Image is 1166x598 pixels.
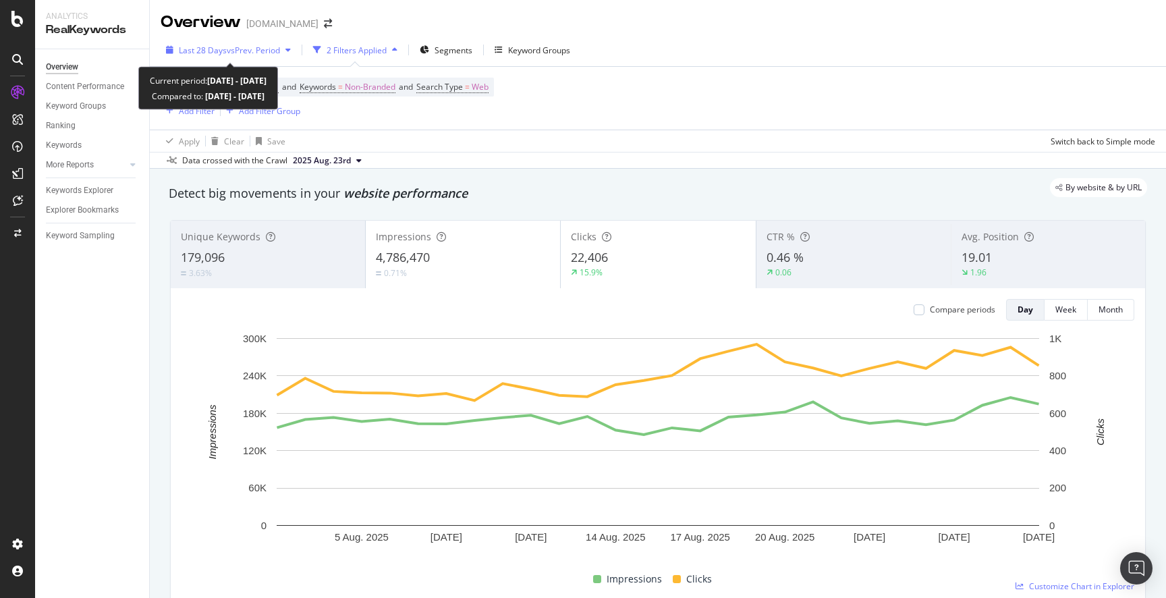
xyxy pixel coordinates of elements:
[221,103,300,119] button: Add Filter Group
[179,105,215,117] div: Add Filter
[686,571,712,587] span: Clicks
[243,370,267,381] text: 240K
[1049,520,1055,531] text: 0
[580,267,603,278] div: 15.9%
[243,445,267,456] text: 120K
[203,90,265,102] b: [DATE] - [DATE]
[250,130,285,152] button: Save
[1065,184,1142,192] span: By website & by URL
[46,184,113,198] div: Keywords Explorer
[46,229,140,243] a: Keyword Sampling
[938,531,970,543] text: [DATE]
[1099,304,1123,315] div: Month
[767,249,804,265] span: 0.46 %
[267,136,285,147] div: Save
[376,230,431,243] span: Impressions
[161,130,200,152] button: Apply
[508,45,570,56] div: Keyword Groups
[161,11,241,34] div: Overview
[46,229,115,243] div: Keyword Sampling
[224,136,244,147] div: Clear
[327,45,387,56] div: 2 Filters Applied
[181,230,260,243] span: Unique Keywords
[1051,136,1155,147] div: Switch back to Simple mode
[182,331,1134,566] svg: A chart.
[248,482,267,493] text: 60K
[384,267,407,279] div: 0.71%
[46,80,124,94] div: Content Performance
[1045,299,1088,321] button: Week
[293,155,351,167] span: 2025 Aug. 23rd
[1006,299,1045,321] button: Day
[46,99,106,113] div: Keyword Groups
[854,531,885,543] text: [DATE]
[46,60,78,74] div: Overview
[206,404,218,459] text: Impressions
[962,230,1019,243] span: Avg. Position
[287,153,367,169] button: 2025 Aug. 23rd
[962,249,992,265] span: 19.01
[161,103,215,119] button: Add Filter
[376,249,430,265] span: 4,786,470
[161,39,296,61] button: Last 28 DaysvsPrev. Period
[179,45,227,56] span: Last 28 Days
[335,531,389,543] text: 5 Aug. 2025
[46,22,138,38] div: RealKeywords
[1120,552,1153,585] div: Open Intercom Messenger
[345,78,395,97] span: Non-Branded
[243,333,267,344] text: 300K
[181,271,186,275] img: Equal
[755,531,814,543] text: 20 Aug. 2025
[300,81,336,92] span: Keywords
[46,119,76,133] div: Ranking
[489,39,576,61] button: Keyword Groups
[181,249,225,265] span: 179,096
[1023,531,1055,543] text: [DATE]
[1049,333,1061,344] text: 1K
[607,571,662,587] span: Impressions
[179,136,200,147] div: Apply
[1050,178,1147,197] div: legacy label
[46,138,82,153] div: Keywords
[207,75,267,86] b: [DATE] - [DATE]
[46,60,140,74] a: Overview
[465,81,470,92] span: =
[930,304,995,315] div: Compare periods
[1016,580,1134,592] a: Customize Chart in Explorer
[338,81,343,92] span: =
[324,19,332,28] div: arrow-right-arrow-left
[399,81,413,92] span: and
[46,119,140,133] a: Ranking
[227,45,280,56] span: vs Prev. Period
[46,99,140,113] a: Keyword Groups
[261,520,267,531] text: 0
[416,81,463,92] span: Search Type
[46,203,140,217] a: Explorer Bookmarks
[150,73,267,88] div: Current period:
[1055,304,1076,315] div: Week
[282,81,296,92] span: and
[571,249,608,265] span: 22,406
[515,531,547,543] text: [DATE]
[243,408,267,419] text: 180K
[46,184,140,198] a: Keywords Explorer
[189,267,212,279] div: 3.63%
[472,78,489,97] span: Web
[571,230,596,243] span: Clicks
[246,17,318,30] div: [DOMAIN_NAME]
[414,39,478,61] button: Segments
[435,45,472,56] span: Segments
[431,531,462,543] text: [DATE]
[1018,304,1033,315] div: Day
[1049,370,1066,381] text: 800
[46,138,140,153] a: Keywords
[1049,445,1066,456] text: 400
[1094,418,1106,445] text: Clicks
[1088,299,1134,321] button: Month
[376,271,381,275] img: Equal
[1045,130,1155,152] button: Switch back to Simple mode
[46,11,138,22] div: Analytics
[1049,408,1066,419] text: 600
[182,155,287,167] div: Data crossed with the Crawl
